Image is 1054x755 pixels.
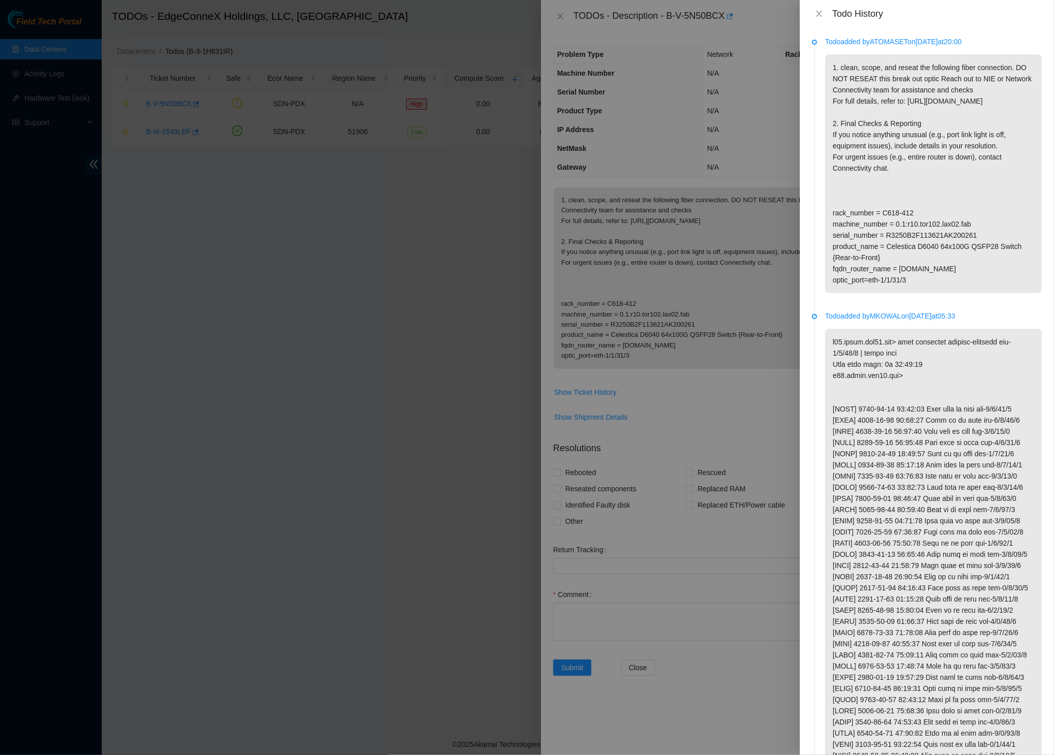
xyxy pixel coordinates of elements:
p: Todo added by ATOMASET on [DATE] at 20:00 [825,36,1042,47]
span: close [815,10,823,18]
button: Close [812,9,826,19]
p: 1. clean, scope, and reseat the following fiber connection. DO NOT RESEAT this break out optic Re... [825,54,1042,293]
div: Todo History [832,8,1042,19]
p: Todo added by MKOWAL on [DATE] at 05:33 [825,310,1042,322]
